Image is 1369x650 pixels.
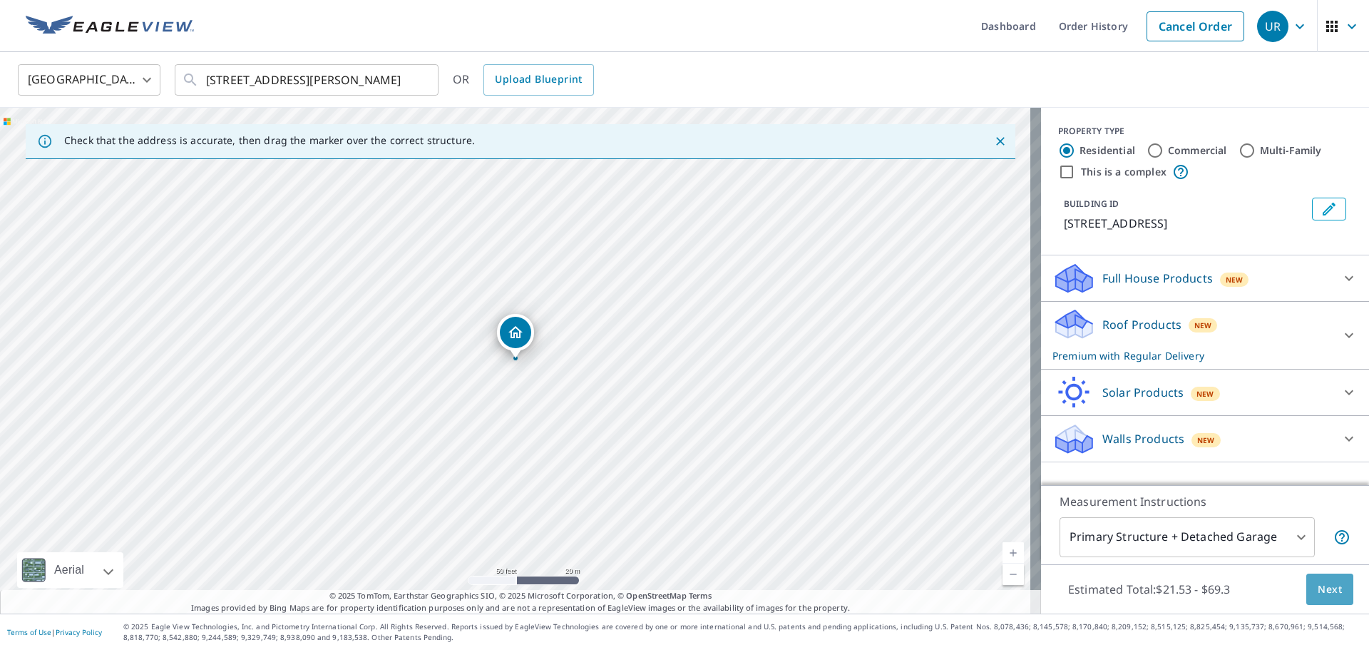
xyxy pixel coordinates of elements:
a: Terms [689,590,712,601]
p: Estimated Total: $21.53 - $69.3 [1057,574,1242,605]
span: New [1226,274,1244,285]
p: Measurement Instructions [1060,493,1350,510]
div: UR [1257,11,1288,42]
p: Check that the address is accurate, then drag the marker over the correct structure. [64,134,475,147]
p: Walls Products [1102,430,1184,447]
p: Full House Products [1102,270,1213,287]
p: © 2025 Eagle View Technologies, Inc. and Pictometry International Corp. All Rights Reserved. Repo... [123,621,1362,643]
div: Solar ProductsNew [1052,375,1358,410]
button: Close [991,132,1010,151]
p: | [7,628,102,636]
input: Search by address or latitude-longitude [206,60,409,100]
div: OR [453,64,594,96]
button: Next [1306,574,1353,606]
a: Privacy Policy [56,627,102,637]
p: Solar Products [1102,384,1184,401]
p: [STREET_ADDRESS] [1064,215,1306,232]
span: Upload Blueprint [495,71,582,88]
label: Commercial [1168,143,1227,158]
div: Aerial [50,552,88,588]
div: Dropped pin, building 1, Residential property, 5485 Jutland Dr Plainfield, IN 46168 [497,314,534,358]
label: Multi-Family [1260,143,1322,158]
span: New [1194,320,1212,331]
p: BUILDING ID [1064,198,1119,210]
a: Upload Blueprint [483,64,593,96]
span: © 2025 TomTom, Earthstar Geographics SIO, © 2025 Microsoft Corporation, © [329,590,712,602]
a: Terms of Use [7,627,51,637]
a: Current Level 19, Zoom Out [1003,564,1024,585]
div: Primary Structure + Detached Garage [1060,517,1315,557]
a: Cancel Order [1147,11,1244,41]
div: Aerial [17,552,123,588]
div: [GEOGRAPHIC_DATA] [18,60,160,100]
p: Roof Products [1102,316,1181,333]
label: Residential [1080,143,1135,158]
span: New [1197,435,1215,446]
div: Full House ProductsNew [1052,261,1358,295]
span: New [1196,388,1214,400]
button: Edit building 1 [1312,198,1346,220]
div: Roof ProductsNewPremium with Regular Delivery [1052,308,1358,363]
span: Next [1318,581,1342,599]
a: OpenStreetMap [626,590,686,601]
p: Premium with Regular Delivery [1052,348,1332,363]
label: This is a complex [1081,165,1167,179]
span: Your report will include the primary structure and a detached garage if one exists. [1333,529,1350,546]
div: PROPERTY TYPE [1058,125,1352,138]
a: Current Level 19, Zoom In [1003,542,1024,564]
img: EV Logo [26,16,194,37]
div: Walls ProductsNew [1052,422,1358,456]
